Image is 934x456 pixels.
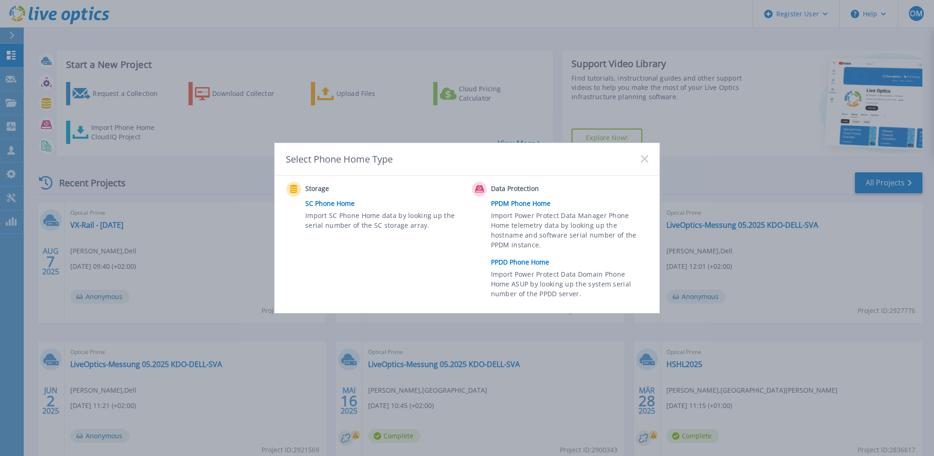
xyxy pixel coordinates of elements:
span: Import SC Phone Home data by looking up the serial number of the SC storage array. [305,211,460,232]
a: PPDD Phone Home [491,255,653,269]
span: Import Power Protect Data Manager Phone Home telemetry data by looking up the hostname and softwa... [491,211,646,253]
a: PPDM Phone Home [491,197,653,211]
span: Storage [305,184,398,195]
a: SC Phone Home [305,197,467,211]
span: Data Protection [491,184,584,195]
div: Select Phone Home Type [286,153,394,165]
span: Import Power Protect Data Domain Phone Home ASUP by looking up the system serial number of the PP... [491,269,646,301]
